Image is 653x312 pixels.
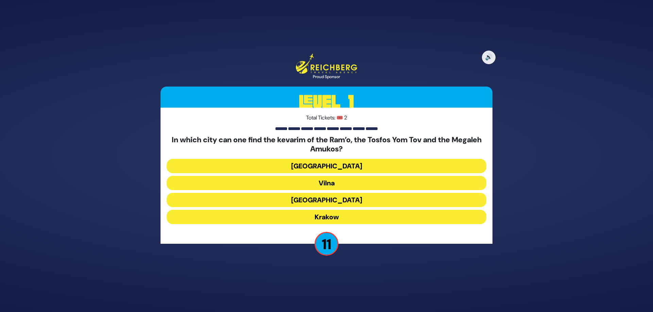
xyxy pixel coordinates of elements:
button: 🔊 [482,51,496,64]
button: Krakow [167,210,486,224]
button: [GEOGRAPHIC_DATA] [167,193,486,207]
h3: Level 1 [161,87,492,117]
div: Proud Sponsor [296,74,357,80]
p: 11 [315,232,338,256]
button: Vilna [167,176,486,190]
h5: In which city can one find the kevarim of the Ram’o, the Tosfos Yom Tov and the Megaleh Amukos? [167,135,486,153]
button: [GEOGRAPHIC_DATA] [167,159,486,173]
img: Reichberg Travel [296,54,357,74]
p: Total Tickets: 🎟️ 2 [167,114,486,122]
